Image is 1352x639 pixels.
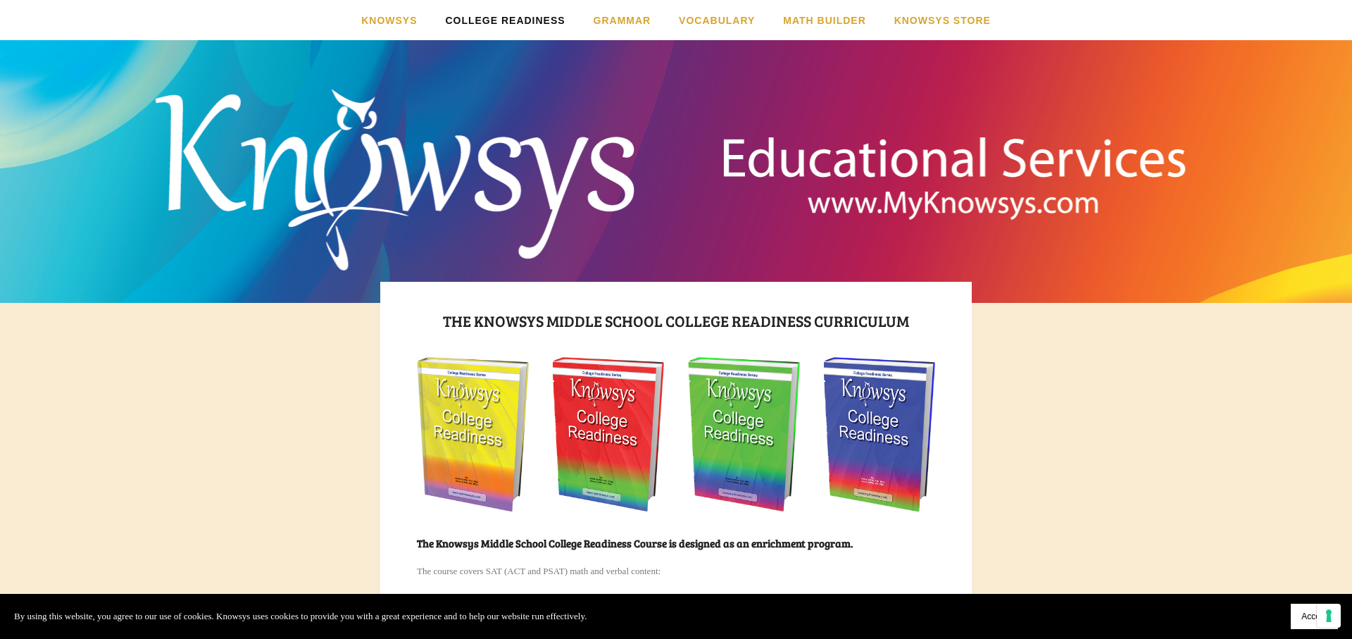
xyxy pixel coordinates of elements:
[417,308,935,333] h1: The Knowsys middle school college readiness curriculum
[1291,604,1338,629] button: Accept
[1301,612,1327,621] span: Accept
[417,536,853,550] strong: The Knowsys Middle School College Readiness Course is designed as an enrichment program.
[14,609,587,624] p: By using this website, you agree to our use of cookies. Knowsys uses cookies to provide you with ...
[1317,604,1341,628] button: Your consent preferences for tracking technologies
[481,61,872,252] a: Knowsys Educational Services
[417,564,935,579] p: The course covers SAT (ACT and PSAT) math and verbal content:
